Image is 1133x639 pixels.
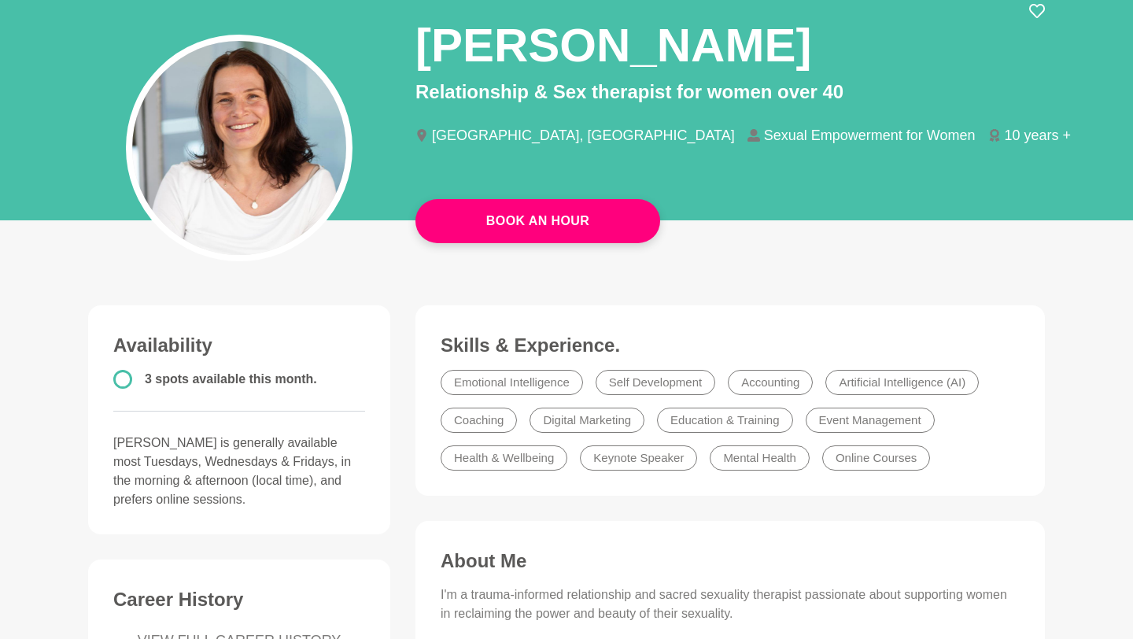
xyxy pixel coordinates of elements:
[415,78,1045,106] p: Relationship & Sex therapist for women over 40
[145,372,317,386] span: 3 spots available this month.
[415,16,811,75] h1: [PERSON_NAME]
[113,588,365,611] h3: Career History
[441,549,1020,573] h3: About Me
[441,585,1020,623] p: I'm a trauma-informed relationship and sacred sexuality therapist passionate about supporting wom...
[747,128,988,142] li: Sexual Empowerment for Women
[113,334,365,357] h3: Availability
[113,434,365,509] p: [PERSON_NAME] is generally available most Tuesdays, Wednesdays & Fridays, in the morning & aftern...
[415,128,747,142] li: [GEOGRAPHIC_DATA], [GEOGRAPHIC_DATA]
[415,199,660,243] a: Book An Hour
[988,128,1084,142] li: 10 years +
[441,334,1020,357] h3: Skills & Experience.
